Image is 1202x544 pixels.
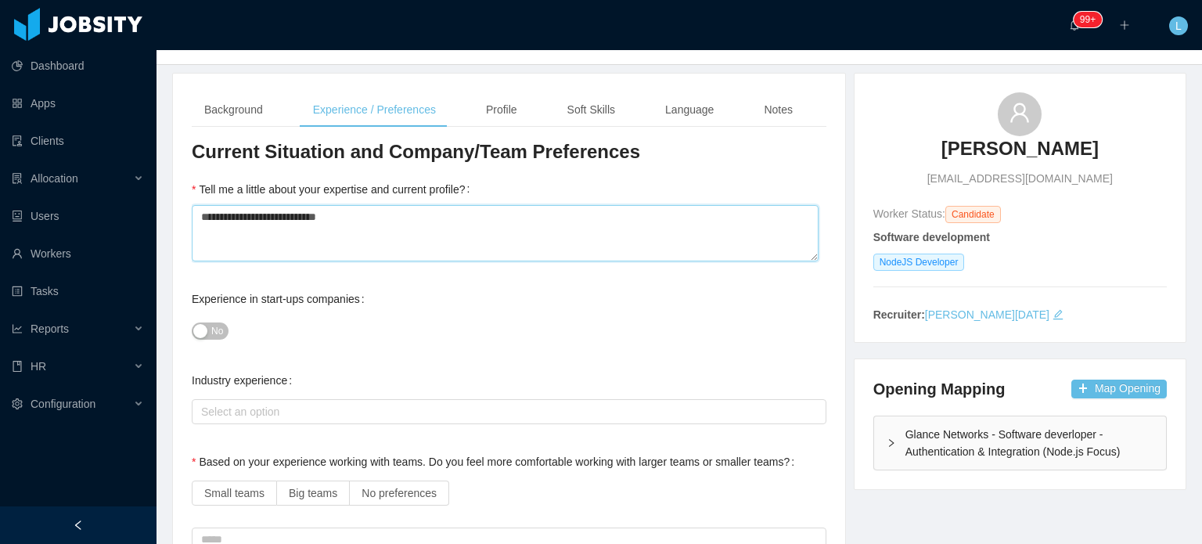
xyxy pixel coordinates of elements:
[196,403,205,422] input: Industry experience
[751,92,805,128] div: Notes
[31,172,78,185] span: Allocation
[874,416,1166,470] div: icon: rightGlance Networks - Software deverloper - Authentication & Integration (Node.js Focus)
[192,374,298,387] label: Industry experience
[300,92,448,128] div: Experience / Preferences
[887,438,896,448] i: icon: right
[873,308,925,321] strong: Recruiter:
[1074,12,1102,27] sup: 1921
[192,205,819,262] textarea: Tell me a little about your expertise and current profile?
[31,360,46,373] span: HR
[211,323,223,339] span: No
[1069,20,1080,31] i: icon: bell
[362,487,437,499] span: No preferences
[555,92,628,128] div: Soft Skills
[12,173,23,184] i: icon: solution
[873,231,990,243] strong: Software development
[192,183,476,196] label: Tell me a little about your expertise and current profile?
[192,322,229,340] button: Experience in start-ups companies
[12,50,144,81] a: icon: pie-chartDashboard
[192,139,826,164] h3: Current Situation and Company/Team Preferences
[12,200,144,232] a: icon: robotUsers
[12,238,144,269] a: icon: userWorkers
[1175,16,1182,35] span: L
[192,456,801,468] label: Based on your experience working with teams. Do you feel more comfortable working with larger tea...
[927,171,1113,187] span: [EMAIL_ADDRESS][DOMAIN_NAME]
[941,136,1099,171] a: [PERSON_NAME]
[289,487,337,499] span: Big teams
[873,254,965,271] span: NodeJS Developer
[873,207,945,220] span: Worker Status:
[204,487,265,499] span: Small teams
[31,398,95,410] span: Configuration
[12,125,144,157] a: icon: auditClients
[12,361,23,372] i: icon: book
[925,308,1049,321] a: [PERSON_NAME][DATE]
[945,206,1001,223] span: Candidate
[473,92,530,128] div: Profile
[201,404,810,420] div: Select an option
[12,323,23,334] i: icon: line-chart
[941,136,1099,161] h3: [PERSON_NAME]
[1009,102,1031,124] i: icon: user
[192,293,371,305] label: Experience in start-ups companies
[1119,20,1130,31] i: icon: plus
[873,378,1006,400] h4: Opening Mapping
[192,92,275,128] div: Background
[12,398,23,409] i: icon: setting
[1053,309,1063,320] i: icon: edit
[31,322,69,335] span: Reports
[12,88,144,119] a: icon: appstoreApps
[12,276,144,307] a: icon: profileTasks
[1071,380,1167,398] button: icon: plusMap Opening
[653,92,726,128] div: Language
